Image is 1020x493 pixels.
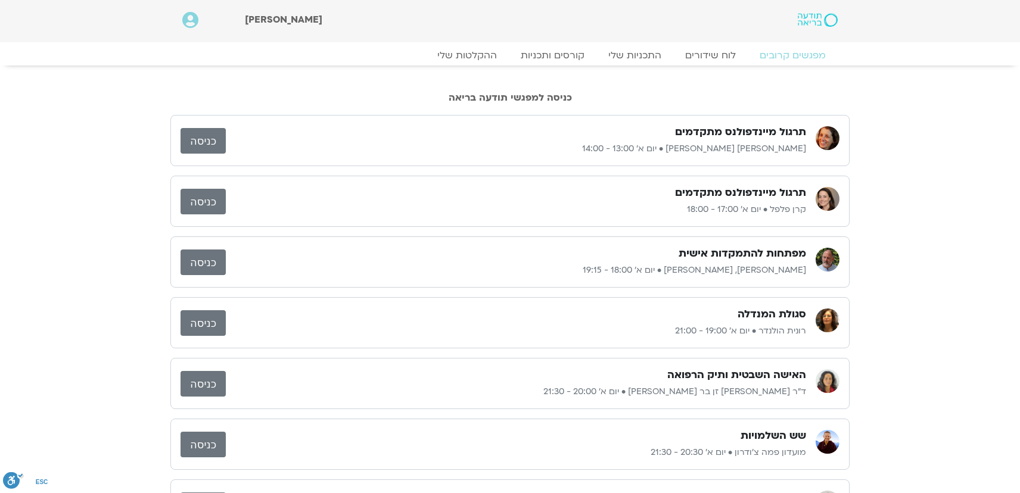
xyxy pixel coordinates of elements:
p: ד״ר [PERSON_NAME] זן בר [PERSON_NAME] • יום א׳ 20:00 - 21:30 [226,385,806,399]
img: רונית הולנדר [816,308,839,332]
a: לוח שידורים [673,49,748,61]
p: קרן פלפל • יום א׳ 17:00 - 18:00 [226,202,806,217]
a: כניסה [181,371,226,397]
h2: כניסה למפגשי תודעה בריאה [170,92,850,103]
p: [PERSON_NAME] [PERSON_NAME] • יום א׳ 13:00 - 14:00 [226,142,806,156]
img: קרן פלפל [816,187,839,211]
a: התכניות שלי [596,49,673,61]
a: ההקלטות שלי [425,49,509,61]
nav: Menu [182,49,838,61]
h3: שש השלמויות [741,429,806,443]
img: סיגל בירן אבוחצירה [816,126,839,150]
a: כניסה [181,189,226,214]
a: כניסה [181,432,226,457]
a: כניסה [181,310,226,336]
h3: תרגול מיינדפולנס מתקדמים [675,186,806,200]
p: רונית הולנדר • יום א׳ 19:00 - 21:00 [226,324,806,338]
h3: מפתחות להתמקדות אישית [679,246,806,261]
p: מועדון פמה צ'ודרון • יום א׳ 20:30 - 21:30 [226,445,806,460]
span: [PERSON_NAME] [245,13,322,26]
p: [PERSON_NAME], [PERSON_NAME] • יום א׳ 18:00 - 19:15 [226,263,806,277]
h3: תרגול מיינדפולנס מתקדמים [675,125,806,139]
h3: האישה השבטית ותיק הרפואה [667,368,806,382]
a: מפגשים קרובים [748,49,838,61]
a: קורסים ותכניות [509,49,596,61]
img: דנה גניהר, ברוך ברנר [816,248,839,272]
a: כניסה [181,249,226,275]
img: מועדון פמה צ'ודרון [816,430,839,454]
img: ד״ר צילה זן בר צור [816,369,839,393]
h3: סגולת המנדלה [738,307,806,322]
a: כניסה [181,128,226,154]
